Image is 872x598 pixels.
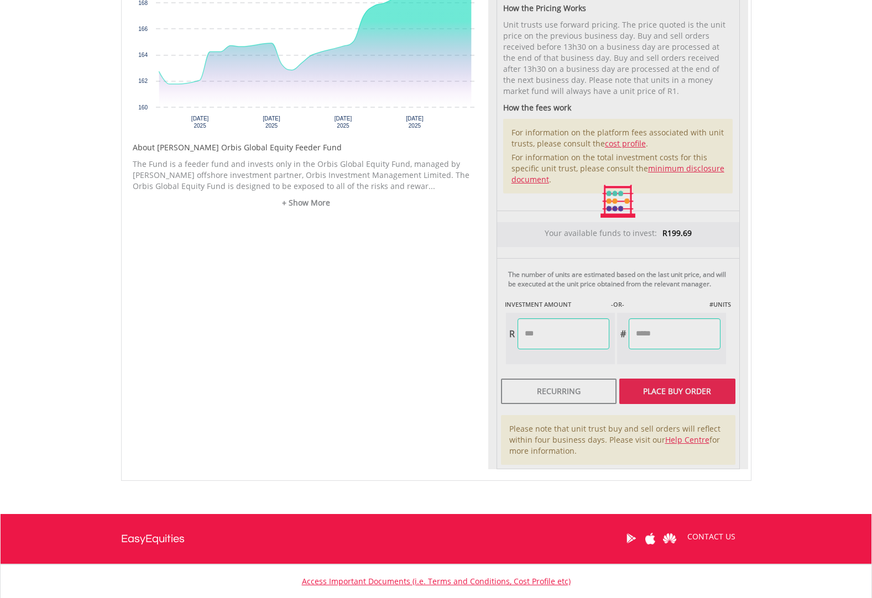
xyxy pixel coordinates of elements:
[302,576,571,586] a: Access Important Documents (i.e. Terms and Conditions, Cost Profile etc)
[622,521,641,555] a: Google Play
[133,197,480,208] a: + Show More
[334,116,352,129] text: [DATE] 2025
[133,142,480,153] h5: About [PERSON_NAME] Orbis Global Equity Feeder Fund
[191,116,208,129] text: [DATE] 2025
[138,104,148,111] text: 160
[121,514,185,564] a: EasyEquities
[138,78,148,84] text: 162
[138,52,148,58] text: 164
[641,521,660,555] a: Apple
[660,521,680,555] a: Huawei
[263,116,280,129] text: [DATE] 2025
[133,159,480,192] p: The Fund is a feeder fund and invests only in the Orbis Global Equity Fund, managed by [PERSON_NA...
[406,116,424,129] text: [DATE] 2025
[138,26,148,32] text: 166
[680,521,743,552] a: CONTACT US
